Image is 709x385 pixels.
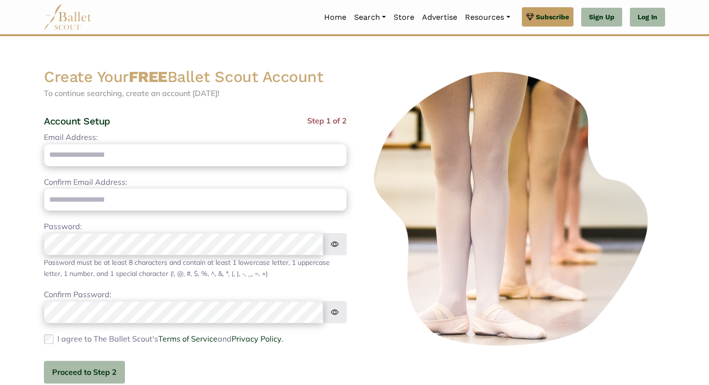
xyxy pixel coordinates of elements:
label: Confirm Password: [44,289,111,301]
span: Subscribe [536,12,569,22]
a: Terms of Service [158,334,218,344]
a: Store [390,7,418,27]
a: Sign Up [581,8,622,27]
a: Resources [461,7,514,27]
span: Step 1 of 2 [307,115,347,131]
button: Proceed to Step 2 [44,361,125,384]
img: gem.svg [526,12,534,22]
div: Password must be at least 8 characters and contain at least 1 lowercase letter, 1 uppercase lette... [44,257,347,279]
a: Privacy Policy. [232,334,283,344]
span: To continue searching, create an account [DATE]! [44,88,219,98]
label: I agree to The Ballet Scout's and [57,333,283,345]
label: Confirm Email Address: [44,176,127,189]
a: Subscribe [522,7,573,27]
h2: Create Your Ballet Scout Account [44,67,347,87]
a: Log In [630,8,665,27]
label: Password: [44,220,82,233]
img: ballerinas [362,67,665,351]
a: Home [320,7,350,27]
strong: FREE [129,68,167,86]
a: Advertise [418,7,461,27]
a: Search [350,7,390,27]
label: Email Address: [44,131,98,144]
h4: Account Setup [44,115,110,127]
